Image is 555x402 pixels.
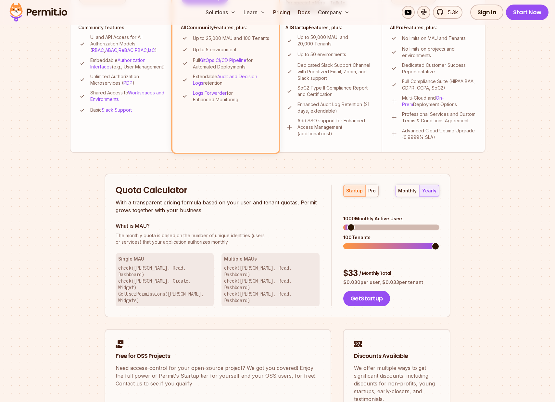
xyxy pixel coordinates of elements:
[90,34,166,54] p: UI and API Access for All Authorization Models ( , , , , )
[295,6,313,19] a: Docs
[181,24,271,31] h4: All Features, plus:
[92,47,104,53] a: RBAC
[193,46,236,53] p: Up to 5 environment
[297,34,374,47] p: Up to 50,000 MAU, and 20,000 Tenants
[200,57,246,63] a: GitOps CI/CD Pipeline
[396,25,404,30] strong: Pro
[343,234,439,241] div: 100 Tenants
[118,256,211,262] h3: Single MAU
[402,95,477,108] p: Multi-Cloud and Deployment Options
[102,107,132,113] a: Slack Support
[90,73,166,86] p: Unlimited Authorization Microservices ( )
[285,24,374,31] h4: All Features, plus:
[193,73,271,86] p: Extendable retention
[444,8,458,16] span: 5.3k
[402,35,466,42] p: No limits on MAU and Tenants
[193,74,257,86] a: Audit and Decision Logs
[297,51,346,58] p: Up to 50 environments
[90,90,166,103] p: Shared Access to
[6,1,70,23] img: Permit logo
[123,80,132,86] a: PDP
[297,101,374,114] p: Enhanced Audit Log Retention (21 days, extendable)
[241,6,268,19] button: Learn
[402,95,444,107] a: On-Prem
[193,57,271,70] p: Full for Automated Deployments
[193,90,271,103] p: for Enhanced Monitoring
[135,47,147,53] a: PBAC
[116,352,320,360] h2: Free for OSS Projects
[116,185,320,196] h2: Quota Calculator
[90,57,166,70] p: Embeddable (e.g., User Management)
[359,270,391,276] span: / Monthly Total
[402,111,477,124] p: Professional Services and Custom Terms & Conditions Agreement
[297,62,374,81] p: Dedicated Slack Support Channel with Prioritized Email, Zoom, and Slack support
[193,90,227,96] a: Logs Forwarder
[271,6,293,19] a: Pricing
[116,364,320,387] p: Need access-control for your open-source project? We got you covered! Enjoy the full power of Per...
[116,232,320,245] p: or services) that your application authorizes monthly.
[354,352,439,360] h2: Discounts Available
[402,128,477,140] p: Advanced Cloud Uptime Upgrade (0.9999% SLA)
[343,215,439,222] div: 1000 Monthly Active Users
[90,57,145,69] a: Authorization Interfaces
[116,199,320,214] p: With a transparent pricing formula based on your user and tenant quotas, Permit grows together wi...
[118,265,211,304] p: check([PERSON_NAME], Read, Dashboard) check([PERSON_NAME], Create, Widget) GetUserPermissions([PE...
[368,188,376,194] div: pro
[390,24,477,31] h4: All Features, plus:
[193,35,269,42] p: Up to 25,000 MAU and 100 Tenants
[398,188,417,194] div: monthly
[343,279,439,286] p: $ 0.030 per user, $ 0.033 per tenant
[186,25,214,30] strong: Community
[433,6,462,19] a: 5.3k
[116,232,320,239] span: The monthly quota is based on the number of unique identities (users
[116,222,320,230] h3: What is MAU?
[343,291,390,306] button: GetStartup
[506,5,549,20] a: Start Now
[105,47,117,53] a: ABAC
[402,78,477,91] p: Full Compliance Suite (HIPAA BAA, GDPR, CCPA, SoC2)
[315,6,352,19] button: Company
[402,62,477,75] p: Dedicated Customer Success Representative
[148,47,155,53] a: IaC
[203,6,238,19] button: Solutions
[119,47,133,53] a: ReBAC
[297,117,374,137] p: Add SSO support for Enhanced Access Management (additional cost)
[470,5,504,20] a: Sign In
[224,265,317,304] p: check([PERSON_NAME], Read, Dashboard) check([PERSON_NAME], Read, Dashboard) check([PERSON_NAME], ...
[78,24,166,31] h4: Community features:
[402,46,477,59] p: No limits on projects and environments
[291,25,309,30] strong: Startup
[224,256,317,262] h3: Multiple MAUs
[297,85,374,98] p: SoC2 Type II Compliance Report and Certification
[343,268,439,279] div: $ 33
[90,107,132,113] p: Basic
